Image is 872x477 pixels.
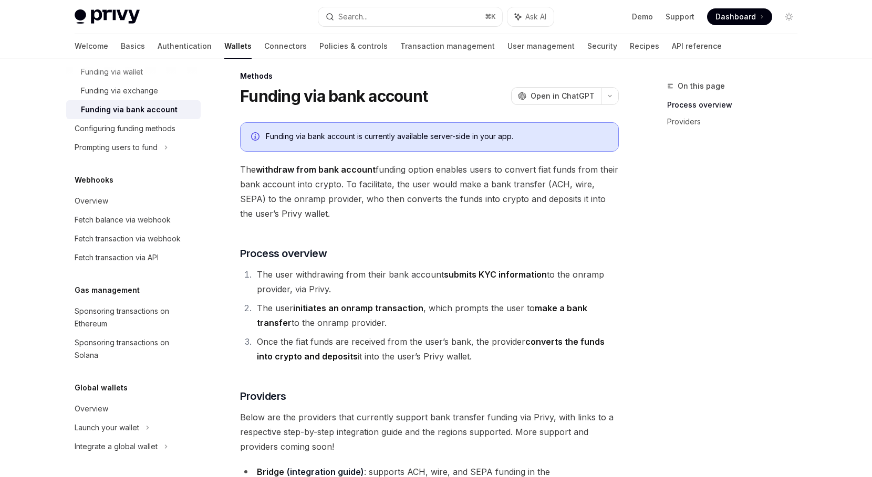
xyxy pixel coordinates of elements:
span: Providers [240,389,286,404]
h1: Funding via bank account [240,87,428,105]
div: Fetch balance via webhook [75,214,171,226]
span: Process overview [240,246,327,261]
a: Security [587,34,617,59]
a: Configuring funding methods [66,119,201,138]
div: Fetch transaction via API [75,251,159,264]
strong: withdraw from bank account [256,164,376,175]
a: Providers [667,113,806,130]
a: Authentication [158,34,212,59]
div: Funding via exchange [81,84,158,97]
a: API reference [672,34,722,59]
a: Fetch transaction via webhook [66,229,201,248]
div: Search... [338,10,368,23]
strong: submits KYC information [444,269,547,280]
button: Toggle dark mode [781,8,797,25]
a: Sponsoring transactions on Solana [66,333,201,365]
h5: Gas management [75,284,140,296]
a: Basics [121,34,145,59]
strong: Bridge [257,467,284,477]
span: Ask AI [525,12,546,22]
h5: Global wallets [75,381,128,394]
a: Welcome [75,34,108,59]
li: The user withdrawing from their bank account to the onramp provider, via Privy. [254,267,619,296]
a: Funding via exchange [66,81,201,100]
button: Search...⌘K [318,7,502,26]
div: Integrate a global wallet [75,440,158,453]
a: Fetch balance via webhook [66,210,201,229]
a: User management [507,34,575,59]
a: Demo [632,12,653,22]
div: Configuring funding methods [75,122,175,135]
a: Connectors [264,34,307,59]
a: Transaction management [400,34,495,59]
span: Open in ChatGPT [531,91,595,101]
span: Dashboard [715,12,756,22]
li: The user , which prompts the user to to the onramp provider. [254,301,619,330]
a: Process overview [667,97,806,113]
a: Support [666,12,694,22]
div: Sponsoring transactions on Ethereum [75,305,194,330]
a: Overview [66,399,201,418]
a: Fetch transaction via API [66,248,201,267]
a: Wallets [224,34,252,59]
a: Recipes [630,34,659,59]
strong: initiates an onramp transaction [293,303,423,313]
a: Policies & controls [319,34,388,59]
a: Funding via bank account [66,100,201,119]
div: Methods [240,71,619,81]
div: Launch your wallet [75,421,139,434]
span: ⌘ K [485,13,496,21]
svg: Info [251,132,262,143]
div: Overview [75,195,108,207]
div: Overview [75,402,108,415]
span: Below are the providers that currently support bank transfer funding via Privy, with links to a r... [240,410,619,454]
h5: Webhooks [75,174,113,186]
span: The funding option enables users to convert fiat funds from their bank account into crypto. To fa... [240,162,619,221]
button: Open in ChatGPT [511,87,601,105]
div: Fetch transaction via webhook [75,232,181,245]
div: Funding via bank account is currently available server-side in your app. [266,131,608,143]
a: Sponsoring transactions on Ethereum [66,302,201,333]
span: On this page [678,80,725,92]
button: Ask AI [507,7,554,26]
img: light logo [75,9,140,24]
div: Prompting users to fund [75,141,158,154]
div: Sponsoring transactions on Solana [75,336,194,362]
div: Funding via bank account [81,103,178,116]
a: Overview [66,192,201,210]
a: Dashboard [707,8,772,25]
li: Once the fiat funds are received from the user’s bank, the provider it into the user’s Privy wallet. [254,334,619,364]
